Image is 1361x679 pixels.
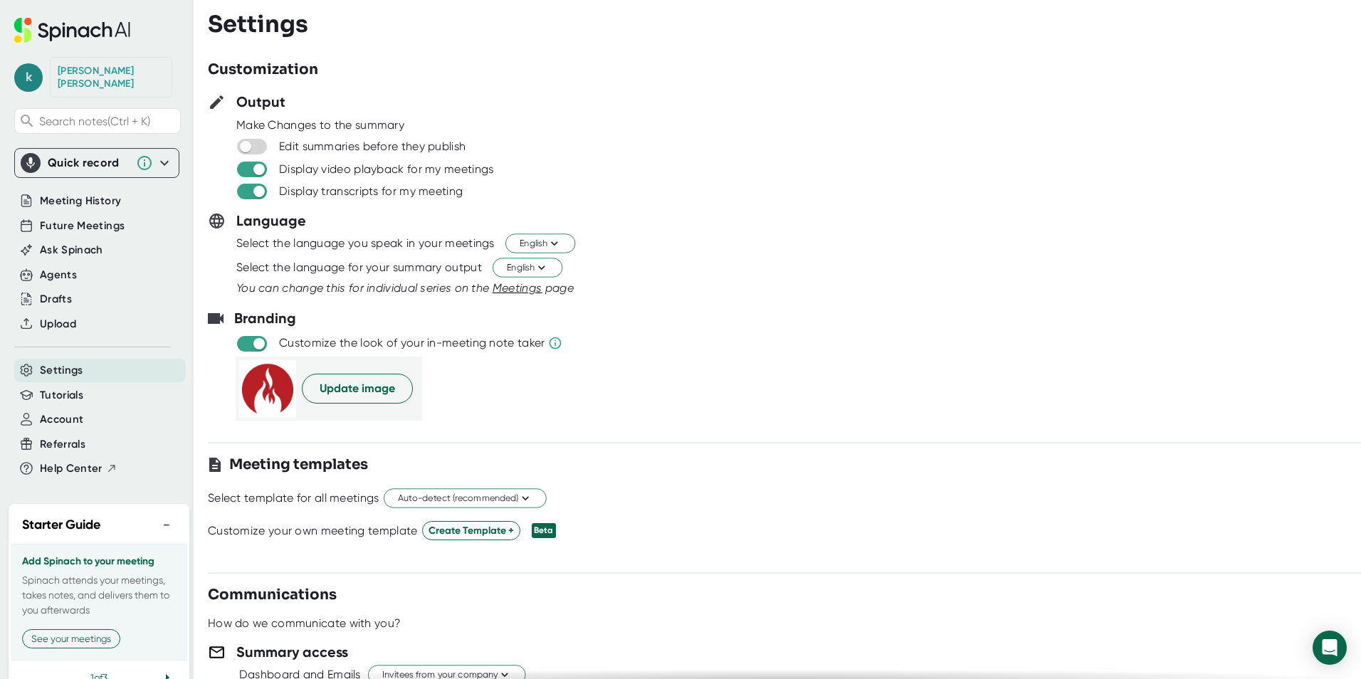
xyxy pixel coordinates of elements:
button: Account [40,411,83,428]
span: Meetings [493,281,542,295]
button: Referrals [40,436,85,453]
h2: Starter Guide [22,515,100,535]
span: English [520,237,561,251]
div: Quick record [21,149,173,177]
div: Open Intercom Messenger [1313,631,1347,665]
div: Edit summaries before they publish [279,140,466,154]
span: Help Center [40,460,103,477]
div: Display transcripts for my meeting [279,184,463,199]
div: Select the language you speak in your meetings [236,236,495,251]
div: Select template for all meetings [208,491,379,505]
span: Create Template + [429,523,514,538]
h3: Communications [208,584,337,606]
span: English [507,261,548,275]
div: Customize the look of your in-meeting note taker [279,336,545,350]
button: See your meetings [22,629,120,648]
button: Future Meetings [40,218,125,234]
div: Display video playback for my meetings [279,162,493,177]
button: Tutorials [40,387,83,404]
button: English [505,234,575,253]
h3: Meeting templates [229,454,368,475]
span: k [14,63,43,92]
div: How do we communicate with you? [208,616,401,631]
h3: Settings [208,11,308,38]
h3: Output [236,91,285,112]
button: Upload [40,316,76,332]
button: − [157,515,176,535]
div: Make Changes to the summary [236,118,1361,132]
div: Karthik Potharaju [58,65,164,90]
img: picture [239,360,296,417]
h3: Language [236,210,306,231]
button: Auto-detect (recommended) [384,489,547,508]
p: Spinach attends your meetings, takes notes, and delivers them to you afterwards [22,573,176,618]
button: Update image [302,374,413,404]
button: Meeting History [40,193,121,209]
span: Update image [320,380,395,397]
button: Meetings [493,280,542,297]
div: Customize your own meeting template [208,524,418,538]
h3: Branding [234,307,296,329]
i: You can change this for individual series on the page [236,281,574,295]
h3: Summary access [236,641,348,663]
button: Drafts [40,291,72,307]
button: Ask Spinach [40,242,103,258]
span: Search notes (Ctrl + K) [39,115,177,128]
button: Help Center [40,460,117,477]
button: Settings [40,362,83,379]
h3: Add Spinach to your meeting [22,556,176,567]
button: Agents [40,267,77,283]
div: Select the language for your summary output [236,260,482,275]
button: Create Template + [422,521,520,540]
div: Quick record [48,156,129,170]
div: Beta [532,523,556,538]
h3: Customization [208,59,318,80]
button: English [493,258,562,278]
span: Auto-detect (recommended) [398,492,532,505]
